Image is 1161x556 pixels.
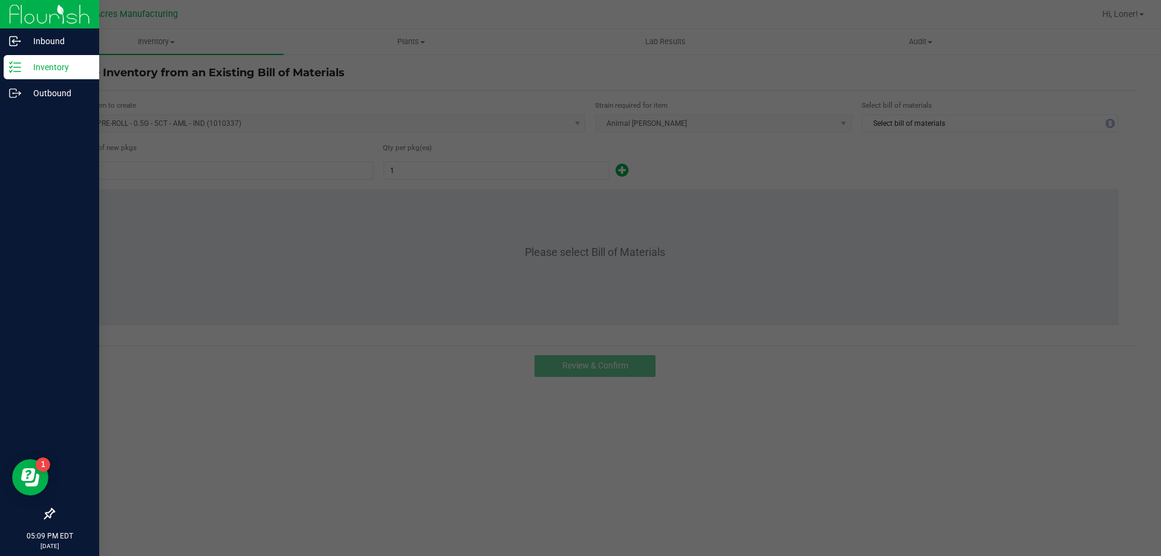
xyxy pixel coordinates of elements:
[5,531,94,541] p: 05:09 PM EDT
[36,457,50,472] iframe: Resource center unread badge
[9,61,21,73] inline-svg: Inventory
[9,87,21,99] inline-svg: Outbound
[5,541,94,551] p: [DATE]
[21,86,94,100] p: Outbound
[9,35,21,47] inline-svg: Inbound
[21,60,94,74] p: Inventory
[21,34,94,48] p: Inbound
[12,459,48,495] iframe: Resource center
